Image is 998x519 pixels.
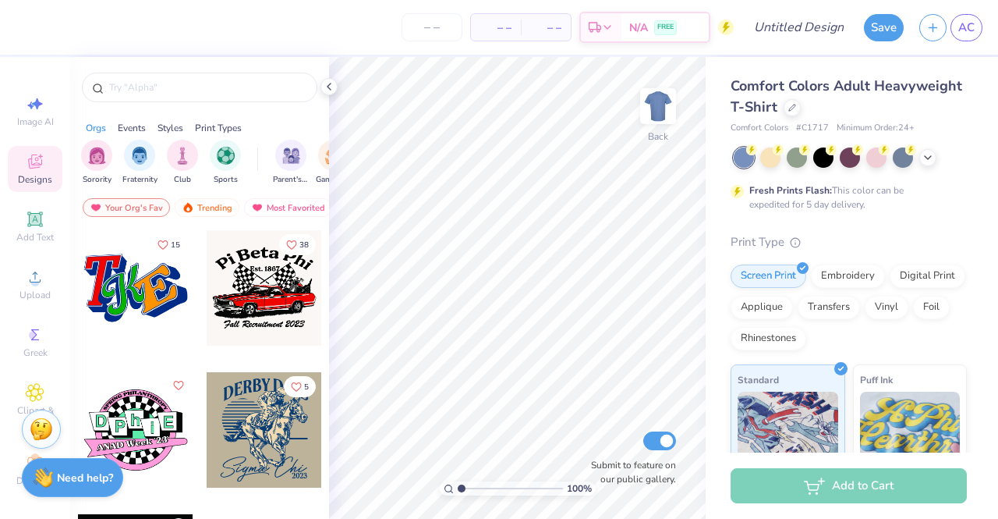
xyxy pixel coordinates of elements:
[796,122,829,135] span: # C1717
[86,121,106,135] div: Orgs
[325,147,343,165] img: Game Day Image
[282,147,300,165] img: Parent's Weekend Image
[738,371,779,388] span: Standard
[657,22,674,33] span: FREE
[913,296,950,319] div: Foil
[81,140,112,186] button: filter button
[122,140,157,186] div: filter for Fraternity
[16,231,54,244] span: Add Text
[175,198,239,217] div: Trending
[182,202,194,213] img: trending.gif
[480,20,511,36] span: – –
[731,233,967,251] div: Print Type
[567,482,592,496] span: 100 %
[174,174,191,186] span: Club
[629,20,648,36] span: N/A
[157,121,183,135] div: Styles
[860,371,893,388] span: Puff Ink
[122,174,157,186] span: Fraternity
[16,475,54,487] span: Decorate
[860,392,961,470] img: Puff Ink
[210,140,241,186] div: filter for Sports
[316,140,352,186] div: filter for Game Day
[865,296,908,319] div: Vinyl
[90,202,102,213] img: most_fav.gif
[798,296,860,319] div: Transfers
[273,174,309,186] span: Parent's Weekend
[749,183,941,212] div: This color can be expedited for 5 day delivery.
[402,13,462,41] input: – –
[18,173,52,186] span: Designs
[88,147,106,165] img: Sorority Image
[167,140,198,186] button: filter button
[167,140,198,186] div: filter for Club
[81,140,112,186] div: filter for Sorority
[273,140,309,186] div: filter for Parent's Weekend
[738,392,838,470] img: Standard
[174,147,191,165] img: Club Image
[864,14,904,41] button: Save
[23,347,48,359] span: Greek
[131,147,148,165] img: Fraternity Image
[749,184,832,197] strong: Fresh Prints Flash:
[214,174,238,186] span: Sports
[731,265,806,288] div: Screen Print
[251,202,264,213] img: most_fav.gif
[244,198,332,217] div: Most Favorited
[217,147,235,165] img: Sports Image
[17,116,54,128] span: Image AI
[582,458,676,486] label: Submit to feature on our public gallery.
[8,404,62,429] span: Clipart & logos
[118,121,146,135] div: Events
[642,91,674,122] img: Back
[530,20,561,36] span: – –
[648,130,668,144] div: Back
[19,289,51,301] span: Upload
[837,122,915,135] span: Minimum Order: 24 +
[108,80,307,95] input: Try "Alpha"
[57,471,113,485] strong: Need help?
[741,12,856,43] input: Untitled Design
[731,122,788,135] span: Comfort Colors
[122,140,157,186] button: filter button
[731,296,793,319] div: Applique
[950,14,982,41] a: AC
[731,327,806,350] div: Rhinestones
[83,198,170,217] div: Your Org's Fav
[731,76,962,116] span: Comfort Colors Adult Heavyweight T-Shirt
[83,174,111,186] span: Sorority
[811,265,885,288] div: Embroidery
[195,121,242,135] div: Print Types
[210,140,241,186] button: filter button
[273,140,309,186] button: filter button
[316,140,352,186] button: filter button
[958,19,975,37] span: AC
[316,174,352,186] span: Game Day
[890,265,965,288] div: Digital Print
